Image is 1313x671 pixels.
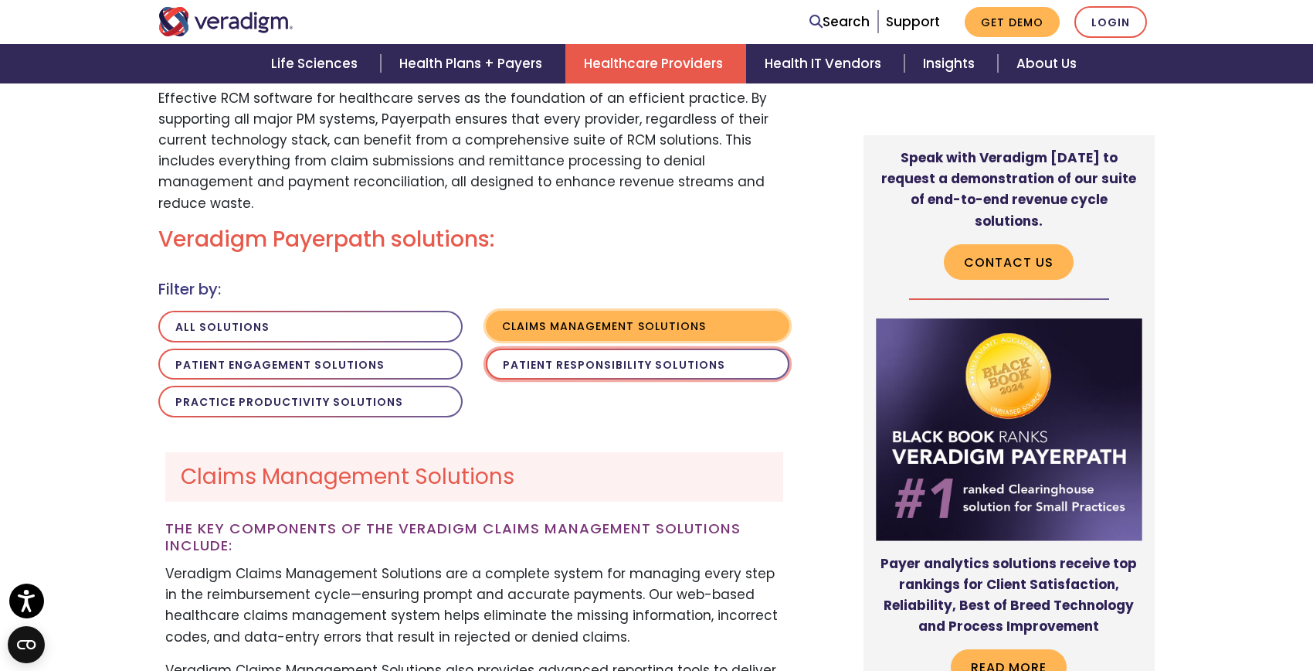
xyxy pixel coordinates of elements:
[165,564,783,648] p: Veradigm Claims Management Solutions are a complete system for managing every step in the reimbur...
[998,44,1095,83] a: About Us
[158,88,789,214] p: Effective RCM software for healthcare serves as the foundation of an efficient practice. By suppo...
[1074,6,1147,38] a: Login
[904,44,998,83] a: Insights
[1016,575,1294,652] iframe: Drift Chat Widget
[158,311,463,342] button: All solutions
[158,280,789,298] h4: Filter by:
[486,349,790,380] button: Patient Responsibility Solutions
[746,44,904,83] a: Health IT Vendors
[381,44,565,83] a: Health Plans + Payers
[158,7,293,36] img: Veradigm logo
[158,386,463,417] button: Practice Productivity Solutions
[965,7,1060,37] a: Get Demo
[158,227,789,253] h2: Veradigm Payerpath solutions:
[944,244,1074,280] a: Contact Us
[880,553,1137,635] strong: Payer analytics solutions receive top rankings for Client Satisfaction, Reliability, Best of Bree...
[165,452,783,502] h2: Claims Management Solutions
[809,12,870,32] a: Search
[886,12,940,31] a: Support
[8,626,45,663] button: Open CMP widget
[881,148,1136,230] strong: Speak with Veradigm [DATE] to request a demonstration of our suite of end-to-end revenue cycle so...
[253,44,381,83] a: Life Sciences
[565,44,746,83] a: Healthcare Providers
[158,349,463,380] button: Patient Engagement Solutions
[165,520,783,554] h3: The key components of the Veradigm Claims Management Solutions Include:
[486,311,790,341] button: Claims Management Solutions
